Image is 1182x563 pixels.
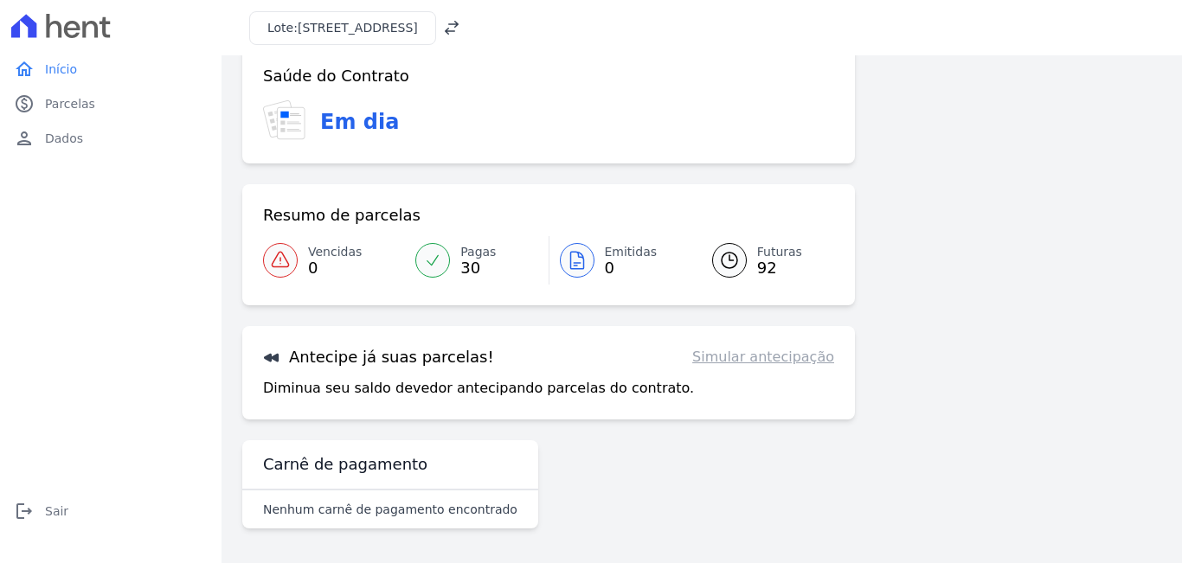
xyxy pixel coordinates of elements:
[14,59,35,80] i: home
[460,243,496,261] span: Pagas
[605,243,658,261] span: Emitidas
[45,130,83,147] span: Dados
[7,494,215,528] a: logoutSair
[263,347,494,368] h3: Antecipe já suas parcelas!
[14,128,35,149] i: person
[7,121,215,156] a: personDados
[14,501,35,521] i: logout
[263,205,421,226] h3: Resumo de parcelas
[263,66,409,86] h3: Saúde do Contrato
[320,106,399,138] h3: Em dia
[263,454,427,475] h3: Carnê de pagamento
[757,261,802,275] span: 92
[298,21,418,35] span: [STREET_ADDRESS]
[14,93,35,114] i: paid
[267,19,418,37] h3: Lote:
[263,378,694,399] p: Diminua seu saldo devedor antecipando parcelas do contrato.
[263,236,405,285] a: Vencidas 0
[308,261,362,275] span: 0
[45,95,95,112] span: Parcelas
[308,243,362,261] span: Vencidas
[460,261,496,275] span: 30
[691,236,834,285] a: Futuras 92
[405,236,548,285] a: Pagas 30
[45,61,77,78] span: Início
[692,347,834,368] a: Simular antecipação
[605,261,658,275] span: 0
[263,501,517,518] p: Nenhum carnê de pagamento encontrado
[45,502,68,520] span: Sair
[7,52,215,86] a: homeInício
[7,86,215,121] a: paidParcelas
[549,236,691,285] a: Emitidas 0
[757,243,802,261] span: Futuras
